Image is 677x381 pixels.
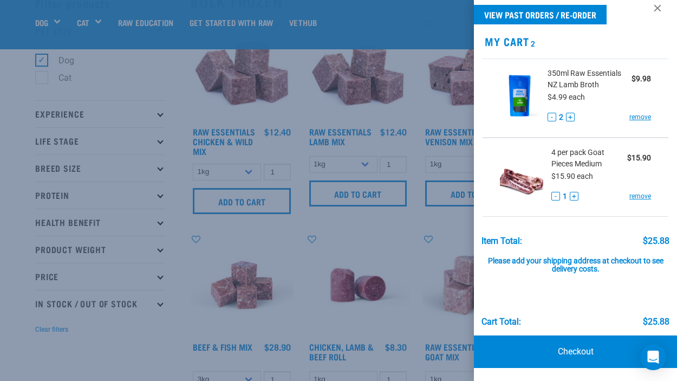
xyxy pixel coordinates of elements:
span: $4.99 each [548,93,585,101]
a: View past orders / re-order [474,5,607,24]
a: Checkout [474,335,677,368]
div: Open Intercom Messenger [640,344,666,370]
span: 1 [563,191,567,202]
h2: My Cart [474,35,677,48]
a: remove [629,191,651,201]
div: Cart total: [481,317,521,327]
span: 350ml Raw Essentials NZ Lamb Broth [548,68,632,91]
div: Please add your shipping address at checkout to see delivery costs. [481,246,670,274]
button: + [566,113,575,121]
strong: $9.98 [632,74,651,83]
button: - [548,113,556,121]
span: 4 per pack Goat Pieces Medium [551,147,627,170]
img: Goat Pieces Medium [500,147,543,203]
span: 2 [529,41,536,45]
button: + [570,192,578,201]
button: - [551,192,560,201]
span: $15.90 each [551,172,593,180]
strong: $15.90 [627,153,651,162]
div: $25.88 [643,236,669,246]
div: Item Total: [481,236,522,246]
span: 2 [559,112,563,123]
img: Raw Essentials NZ Lamb Broth [500,68,539,124]
div: $25.88 [643,317,669,327]
a: remove [629,112,651,122]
